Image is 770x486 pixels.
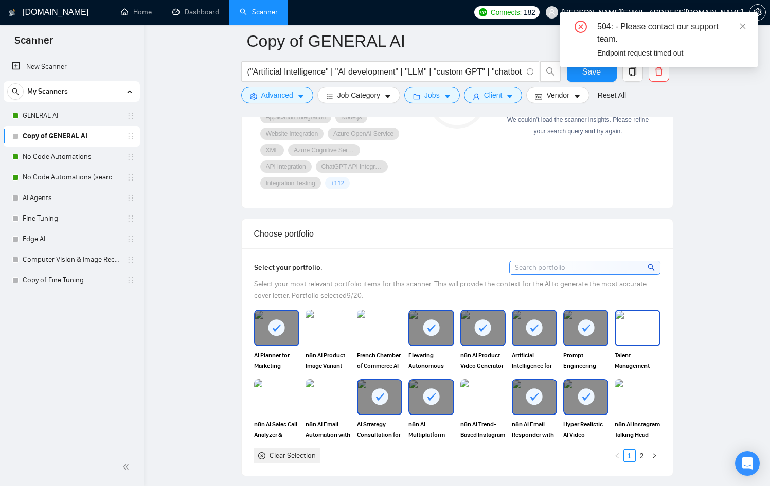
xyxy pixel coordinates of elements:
[23,229,120,249] a: Edge AI
[333,130,393,138] span: Azure OpenAI Service
[6,33,61,55] span: Scanner
[127,194,135,202] span: holder
[636,449,648,462] li: 2
[749,4,766,21] button: setting
[266,113,326,121] span: Application Integration
[563,350,608,371] span: Prompt Engineering Solution
[408,350,454,371] span: Elevating Autonomous Store Support with AI
[306,379,351,415] img: portfolio thumbnail image
[541,67,560,76] span: search
[598,89,626,101] a: Reset All
[624,450,635,461] a: 1
[254,280,647,300] span: Select your most relevant portfolio items for this scanner. This will provide the context for the...
[616,311,659,345] img: portfolio thumbnail image
[254,263,323,272] span: Select your portfolio:
[261,89,293,101] span: Advanced
[615,350,660,371] span: Talent Management Platform with AI
[749,8,766,16] a: setting
[266,179,315,187] span: Integration Testing
[510,261,660,274] input: Search portfolio
[127,112,135,120] span: holder
[574,93,581,100] span: caret-down
[331,179,345,187] span: + 112
[337,89,380,101] span: Job Category
[121,8,152,16] a: homeHome
[615,379,660,415] img: portfolio thumbnail image
[23,126,120,147] a: Copy of GENERAL AI
[611,449,623,462] li: Previous Page
[506,93,513,100] span: caret-down
[122,462,133,472] span: double-left
[266,130,318,138] span: Website Integration
[512,419,557,440] span: n8n AI Email Responder with Calendar Integration
[357,310,402,346] img: portfolio thumbnail image
[127,256,135,264] span: holder
[651,453,657,459] span: right
[9,5,16,21] img: logo
[540,61,561,82] button: search
[306,310,351,346] img: portfolio thumbnail image
[254,379,299,415] img: portfolio thumbnail image
[127,235,135,243] span: holder
[247,65,522,78] input: Search Freelance Jobs...
[326,93,333,100] span: bars
[739,23,746,30] span: close
[479,8,487,16] img: upwork-logo.png
[127,132,135,140] span: holder
[473,93,480,100] span: user
[648,262,656,273] span: search
[247,28,652,54] input: Scanner name...
[341,113,362,121] span: Node.js
[357,419,402,440] span: AI Strategy Consultation for a Company
[127,214,135,223] span: holder
[297,93,305,100] span: caret-down
[597,47,745,59] div: Endpoint request timed out
[404,87,460,103] button: folderJobscaret-down
[266,146,279,154] span: XML
[23,147,120,167] a: No Code Automations
[321,163,382,171] span: ChatGPT API Integration
[357,350,402,371] span: French Chamber of Commerce AI use cases
[464,87,523,103] button: userClientcaret-down
[127,276,135,284] span: holder
[254,419,299,440] span: n8n AI Sales Call Analyzer & Insights Dashboard
[127,153,135,161] span: holder
[636,450,648,461] a: 2
[172,8,219,16] a: dashboardDashboard
[546,89,569,101] span: Vendor
[306,419,351,440] span: n8n AI Email Automation with Human Approval
[254,350,299,371] span: AI Planner for Marketing Campaigns
[250,93,257,100] span: setting
[384,93,391,100] span: caret-down
[615,419,660,440] span: n8n AI Instagram Talking Head Avatar Auto-Poster
[614,453,620,459] span: left
[563,419,608,440] span: Hyper Realistic AI Video Generation
[735,451,760,476] div: Open Intercom Messenger
[413,93,420,100] span: folder
[27,81,68,102] span: My Scanners
[23,105,120,126] a: GENERAL AI
[512,350,557,371] span: Artificial Intelligence for Professionals Online Course
[294,146,354,154] span: Azure Cognitive Services
[648,449,660,462] button: right
[270,450,316,461] div: Clear Selection
[23,188,120,208] a: AI Agents
[484,89,503,101] span: Client
[575,21,587,33] span: close-circle
[23,249,120,270] a: Computer Vision & Image Recognition
[597,21,745,45] div: 504: - Please contact our support team.
[535,93,542,100] span: idcard
[460,350,506,371] span: n8n AI Product Video Generator
[12,57,132,77] a: New Scanner
[527,68,533,75] span: info-circle
[23,270,120,291] a: Copy of Fine Tuning
[648,449,660,462] li: Next Page
[460,419,506,440] span: n8n AI Trend-Based Instagram Content Generator
[23,167,120,188] a: No Code Automations (search only in Tites)
[491,7,522,18] span: Connects:
[408,419,454,440] span: n8n AI Multiplatform Social Media Publisher
[254,219,660,248] div: Choose portfolio
[548,9,556,16] span: user
[127,173,135,182] span: holder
